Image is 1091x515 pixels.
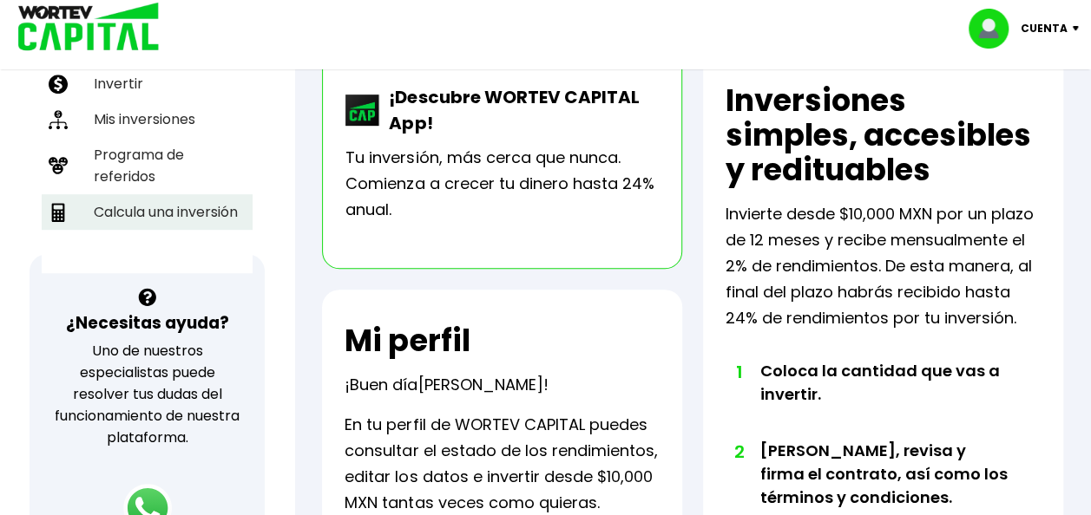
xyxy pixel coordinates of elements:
[42,19,253,273] ul: Capital
[969,9,1021,49] img: profile-image
[42,66,253,101] a: Invertir
[49,156,68,175] img: recomiendanos-icon.9b8e9327.svg
[345,145,659,223] p: Tu inversión, más cerca que nunca. Comienza a crecer tu dinero hasta 24% anual.
[734,359,743,385] span: 1
[42,101,253,137] a: Mis inversiones
[42,194,253,230] a: Calcula una inversión
[1021,16,1068,42] p: Cuenta
[726,201,1041,331] p: Invierte desde $10,000 MXN por un plazo de 12 meses y recibe mensualmente el 2% de rendimientos. ...
[42,137,253,194] a: Programa de referidos
[49,75,68,94] img: invertir-icon.b3b967d7.svg
[380,84,659,136] p: ¡Descubre WORTEV CAPITAL App!
[49,203,68,222] img: calculadora-icon.17d418c4.svg
[66,310,229,336] h3: ¿Necesitas ayuda?
[52,340,243,448] p: Uno de nuestros especialistas puede resolver tus dudas del funcionamiento de nuestra plataforma.
[345,95,380,126] img: wortev-capital-app-icon
[49,110,68,129] img: inversiones-icon.6695dc30.svg
[726,83,1041,187] h2: Inversiones simples, accesibles y redituables
[734,439,743,465] span: 2
[1068,26,1091,31] img: icon-down
[760,359,1009,439] li: Coloca la cantidad que vas a invertir.
[417,374,542,395] span: [PERSON_NAME]
[345,323,470,358] h2: Mi perfil
[345,372,548,398] p: ¡Buen día !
